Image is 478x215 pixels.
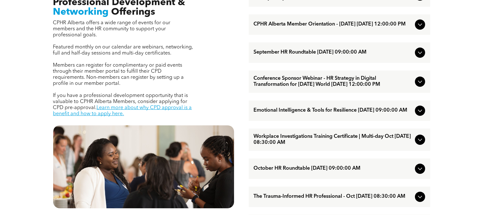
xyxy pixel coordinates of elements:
span: Conference Sponsor Webinar - HR Strategy in Digital Transformation for [DATE] World [DATE] 12:00:... [254,76,412,88]
span: Emotional Intelligence & Tools for Resilience [DATE] 09:00:00 AM [254,108,412,114]
span: Networking [53,7,109,17]
span: Workplace Investigations Training Certificate | Multi-day Oct [DATE] 08:30:00 AM [254,134,412,146]
span: Offerings [111,7,155,17]
span: CPHR Alberta Member Orientation - [DATE] [DATE] 12:00:00 PM [254,21,412,27]
span: The Trauma-Informed HR Professional - Oct [DATE] 08:30:00 AM [254,194,412,200]
span: September HR Roundtable [DATE] 09:00:00 AM [254,49,412,56]
span: Members can register for complimentary or paid events through their member portal to fulfill thei... [53,63,184,86]
span: CPHR Alberta offers a wide range of events for our members and the HR community to support your p... [53,20,171,38]
a: Learn more about why CPD approval is a benefit and how to apply here. [53,105,192,116]
span: If you have a professional development opportunity that is valuable to CPHR Alberta Members, cons... [53,93,188,110]
span: October HR Roundtable [DATE] 09:00:00 AM [254,166,412,172]
span: Featured monthly on our calendar are webinars, networking, full and half-day sessions and multi-d... [53,45,193,56]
